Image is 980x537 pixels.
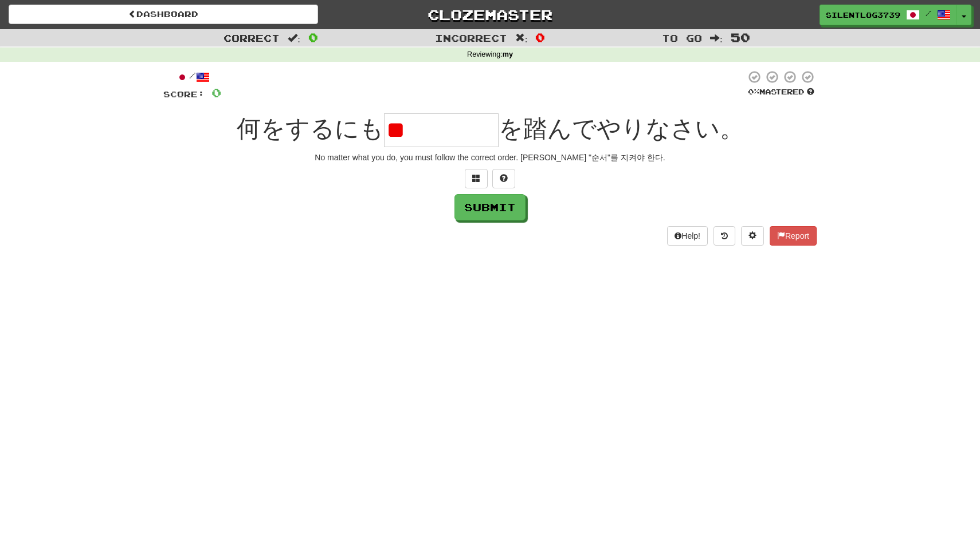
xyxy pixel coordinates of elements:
div: No matter what you do, you must follow the correct order. [PERSON_NAME] "순서"를 지켜야 한다. [163,152,817,163]
span: Score: [163,89,205,99]
span: 50 [731,30,750,44]
span: を踏んでやりなさい。 [499,115,744,142]
a: SilentLog3739 / [820,5,957,25]
button: Switch sentence to multiple choice alt+p [465,169,488,188]
div: Mastered [746,87,817,97]
span: Correct [224,32,280,44]
span: 0 [308,30,318,44]
a: Clozemaster [335,5,645,25]
span: 0 [211,85,221,100]
span: 何をするにも [237,115,384,142]
span: Incorrect [435,32,507,44]
span: / [926,9,931,17]
span: SilentLog3739 [826,10,900,20]
strong: my [503,50,513,58]
span: 0 % [748,87,759,96]
span: 0 [535,30,545,44]
button: Help! [667,226,708,246]
button: Single letter hint - you only get 1 per sentence and score half the points! alt+h [492,169,515,188]
span: : [515,33,528,43]
span: : [288,33,300,43]
button: Report [770,226,817,246]
span: To go [662,32,702,44]
span: : [710,33,723,43]
button: Round history (alt+y) [714,226,735,246]
button: Submit [454,194,526,220]
div: / [163,70,221,84]
a: Dashboard [9,5,318,24]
